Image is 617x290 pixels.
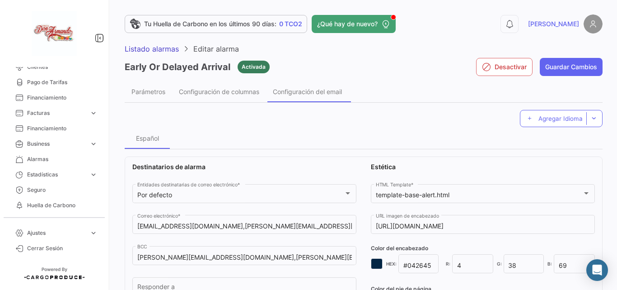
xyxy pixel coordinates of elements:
span: HEX: [386,260,397,267]
mat-select-trigger: template-base-alert.html [376,191,449,199]
span: Financiamiento [27,124,98,133]
button: ¿Qué hay de nuevo? [312,15,396,33]
span: Configuración del email [273,88,342,95]
span: Financiamiento [27,94,98,102]
a: Pago de Tarifas [7,75,101,90]
span: Clientes [27,63,98,71]
span: Español [136,134,159,142]
h3: Early Or Delayed Arrival [125,61,230,73]
span: Tu Huella de Carbono en los últimos 90 días: [144,19,276,29]
label: Destinatarios de alarma [132,162,356,171]
div: Abrir Intercom Messenger [586,259,608,281]
span: Alarmas [27,155,98,163]
span: G: [497,260,502,267]
span: expand_more [89,109,98,117]
span: expand_more [89,140,98,148]
span: Seguro [27,186,98,194]
span: B: [547,260,552,267]
img: placeholder-user.png [584,14,603,33]
span: 0 TCO2 [279,19,302,29]
span: Pago de Tarifas [27,78,98,86]
span: Ajustes [27,229,86,237]
a: Alarmas [7,152,101,167]
span: Estadísticas [27,171,86,179]
span: Facturas [27,109,86,117]
span: Cerrar Sesión [27,244,98,252]
span: expand_more [89,229,98,237]
a: Financiamiento [7,90,101,105]
button: Desactivar [476,58,533,76]
img: ae0524ed-3193-4fad-8319-24b1030f5300.jpeg [32,11,77,56]
span: ¿Qué hay de nuevo? [317,19,378,29]
a: Financiamiento [7,121,101,136]
span: Agregar Idioma [538,115,583,122]
span: Listado alarmas [125,44,179,53]
span: Business [27,140,86,148]
button: Agregar Idioma [520,110,603,127]
a: Tu Huella de Carbono en los últimos 90 días:0 TCO2 [125,15,307,33]
span: Activada [242,63,266,71]
span: expand_more [89,171,98,179]
span: Configuración de columnas [179,88,259,95]
span: [PERSON_NAME] [528,19,579,29]
label: Estética [371,162,396,171]
a: Clientes [7,59,101,75]
span: R: [446,260,450,267]
button: Guardar Cambios [540,58,603,76]
span: Editar alarma [193,44,239,53]
mat-select-trigger: Por defecto [137,191,172,199]
a: Huella de Carbono [7,198,101,213]
a: Seguro [7,182,101,198]
div: Color del encabezado [371,244,595,252]
span: Huella de Carbono [27,201,98,209]
div: Parámetros [131,88,165,95]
